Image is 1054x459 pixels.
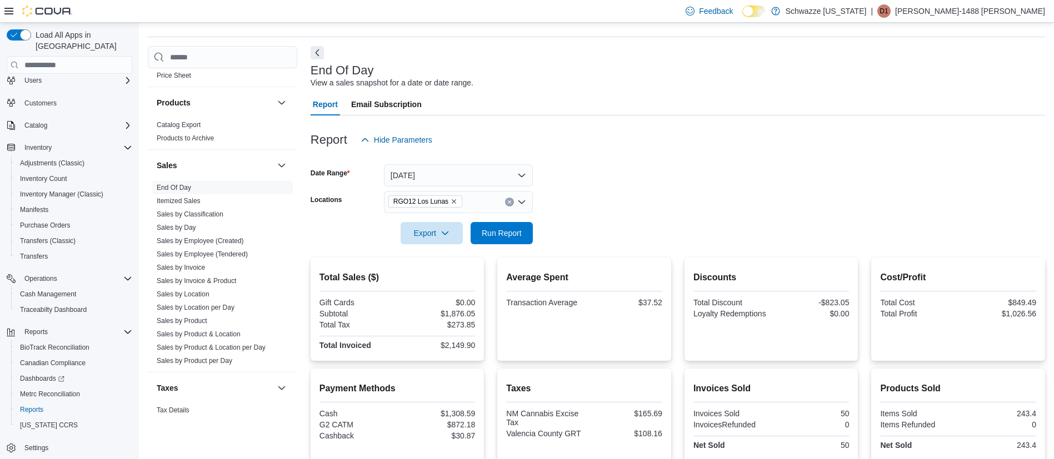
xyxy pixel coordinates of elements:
a: Sales by Employee (Created) [157,237,244,245]
a: Reports [16,403,48,416]
a: Sales by Invoice & Product [157,277,236,285]
span: Metrc Reconciliation [16,387,132,401]
h2: Average Spent [506,271,662,284]
button: BioTrack Reconciliation [11,340,137,355]
button: Cash Management [11,286,137,302]
button: Users [2,73,137,88]
span: Metrc Reconciliation [20,390,80,399]
h2: Total Sales ($) [319,271,476,284]
a: Dashboards [16,372,69,385]
span: Reports [20,405,43,414]
p: [PERSON_NAME]-1488 [PERSON_NAME] [895,4,1045,18]
span: Canadian Compliance [20,359,86,367]
button: Taxes [157,382,273,394]
a: Customers [20,97,61,110]
div: Valencia County GRT [506,429,582,438]
span: Inventory Manager (Classic) [16,188,132,201]
div: $2,149.90 [399,341,475,350]
label: Date Range [311,169,350,178]
div: $0.00 [773,309,849,318]
a: Traceabilty Dashboard [16,303,91,316]
button: Hide Parameters [356,129,437,151]
span: Feedback [699,6,733,17]
span: Reports [16,403,132,416]
h2: Cost/Profit [880,271,1036,284]
div: Total Discount [693,298,769,307]
div: 50 [773,441,849,450]
span: Inventory Count [16,172,132,185]
a: Sales by Invoice [157,264,205,271]
span: Cash Management [20,290,76,299]
a: Inventory Count [16,172,72,185]
button: Operations [20,272,62,285]
a: Cash Management [16,287,81,301]
button: Inventory Manager (Classic) [11,186,137,202]
div: Gift Cards [319,298,395,307]
span: Hide Parameters [374,134,432,145]
h3: End Of Day [311,64,374,77]
div: Subtotal [319,309,395,318]
span: Purchase Orders [16,219,132,232]
span: End Of Day [157,183,191,192]
span: Traceabilty Dashboard [20,305,87,314]
div: Total Cost [880,298,956,307]
span: Price Sheet [157,71,191,80]
span: Sales by Location [157,290,209,299]
a: Products to Archive [157,134,214,142]
span: Dark Mode [742,17,743,18]
span: Transfers [20,252,48,261]
button: Open list of options [517,198,526,206]
button: Canadian Compliance [11,355,137,371]
span: Dashboards [16,372,132,385]
span: Customers [20,96,132,110]
button: Transfers [11,249,137,264]
span: Inventory Count [20,174,67,183]
span: Run Report [482,228,522,239]
button: Traceabilty Dashboard [11,302,137,317]
div: -$823.05 [773,298,849,307]
div: 0 [773,420,849,429]
a: Sales by Product & Location per Day [157,344,266,351]
span: Adjustments (Classic) [16,157,132,170]
button: Reports [2,324,137,340]
span: Sales by Product & Location per Day [157,343,266,352]
div: Total Profit [880,309,956,318]
button: Operations [2,271,137,286]
button: Metrc Reconciliation [11,386,137,402]
a: Price Sheet [157,72,191,79]
span: Canadian Compliance [16,356,132,370]
button: Sales [275,159,288,172]
div: Denise-1488 Zamora [877,4,891,18]
span: Cash Management [16,287,132,301]
button: Export [401,222,463,244]
div: $108.16 [587,429,662,438]
span: BioTrack Reconciliation [16,341,132,354]
button: Remove RGO12 Los Lunas from selection in this group [451,198,457,205]
div: InvoicesRefunded [693,420,769,429]
strong: Net Sold [693,441,725,450]
span: RGO12 Los Lunas [393,196,448,207]
a: End Of Day [157,184,191,191]
span: Sales by Invoice & Product [157,276,236,285]
span: Adjustments (Classic) [20,159,84,168]
button: Inventory [2,140,137,155]
a: Sales by Product [157,317,207,325]
a: Adjustments (Classic) [16,157,89,170]
a: Transfers [16,250,52,263]
h2: Invoices Sold [693,382,850,395]
div: $849.49 [961,298,1036,307]
span: Users [20,74,132,87]
div: Sales [148,181,297,372]
div: Taxes [148,403,297,435]
a: Sales by Location [157,290,209,298]
button: [US_STATE] CCRS [11,417,137,433]
span: Sales by Employee (Tendered) [157,250,248,259]
div: Cash [319,409,395,418]
a: Purchase Orders [16,219,75,232]
span: Purchase Orders [20,221,71,230]
button: Products [275,96,288,109]
a: Sales by Product per Day [157,357,232,365]
h3: Sales [157,160,177,171]
a: Canadian Compliance [16,356,90,370]
a: Sales by Day [157,224,196,231]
